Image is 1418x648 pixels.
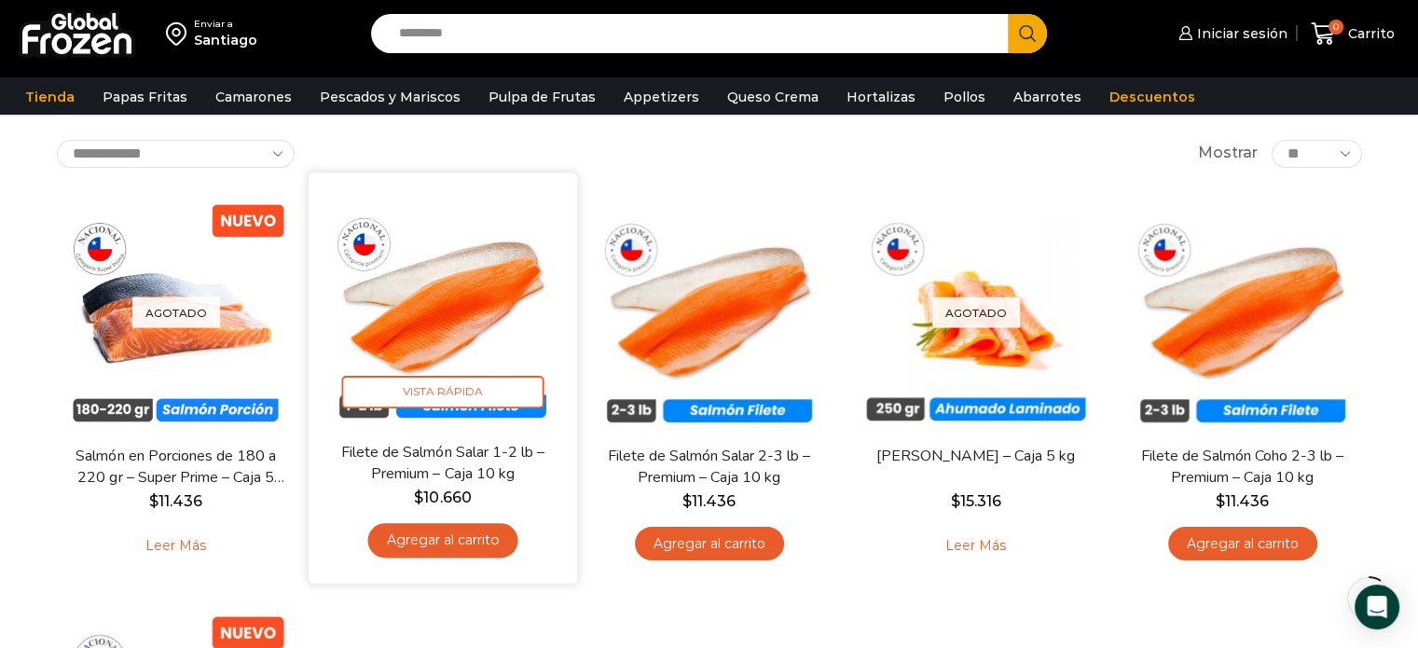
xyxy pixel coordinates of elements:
[117,527,235,566] a: Leé más sobre “Salmón en Porciones de 180 a 220 gr - Super Prime - Caja 5 kg”
[932,296,1020,327] p: Agotado
[206,79,301,115] a: Camarones
[334,441,550,485] a: Filete de Salmón Salar 1-2 lb – Premium – Caja 10 kg
[837,79,925,115] a: Hortalizas
[132,296,220,327] p: Agotado
[1198,143,1258,164] span: Mostrar
[1306,12,1399,56] a: 0 Carrito
[57,140,295,168] select: Pedido de la tienda
[682,492,692,510] span: $
[166,18,194,49] img: address-field-icon.svg
[916,527,1035,566] a: Leé más sobre “Salmón Ahumado Laminado - Caja 5 kg”
[1008,14,1047,53] button: Search button
[367,523,517,558] a: Agregar al carrito: “Filete de Salmón Salar 1-2 lb – Premium - Caja 10 kg”
[601,446,816,489] a: Filete de Salmón Salar 2-3 lb – Premium – Caja 10 kg
[1343,24,1395,43] span: Carrito
[614,79,709,115] a: Appetizers
[341,376,544,408] span: Vista Rápida
[951,492,1001,510] bdi: 15.316
[934,79,995,115] a: Pollos
[414,488,423,505] span: $
[1168,527,1317,561] a: Agregar al carrito: “Filete de Salmón Coho 2-3 lb - Premium - Caja 10 kg”
[1192,24,1287,43] span: Iniciar sesión
[68,446,282,489] a: Salmón en Porciones de 180 a 220 gr – Super Prime – Caja 5 kg
[1355,585,1399,629] div: Open Intercom Messenger
[1100,79,1205,115] a: Descuentos
[414,488,471,505] bdi: 10.660
[93,79,197,115] a: Papas Fritas
[310,79,470,115] a: Pescados y Mariscos
[1135,446,1349,489] a: Filete de Salmón Coho 2-3 lb – Premium – Caja 10 kg
[1174,15,1287,52] a: Iniciar sesión
[1216,492,1269,510] bdi: 11.436
[479,79,605,115] a: Pulpa de Frutas
[951,492,960,510] span: $
[194,31,257,49] div: Santiago
[682,492,736,510] bdi: 11.436
[149,492,202,510] bdi: 11.436
[149,492,158,510] span: $
[1216,492,1225,510] span: $
[718,79,828,115] a: Queso Crema
[1329,20,1343,34] span: 0
[194,18,257,31] div: Enviar a
[868,446,1082,467] a: [PERSON_NAME] – Caja 5 kg
[635,527,784,561] a: Agregar al carrito: “Filete de Salmón Salar 2-3 lb - Premium - Caja 10 kg”
[16,79,84,115] a: Tienda
[1004,79,1091,115] a: Abarrotes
